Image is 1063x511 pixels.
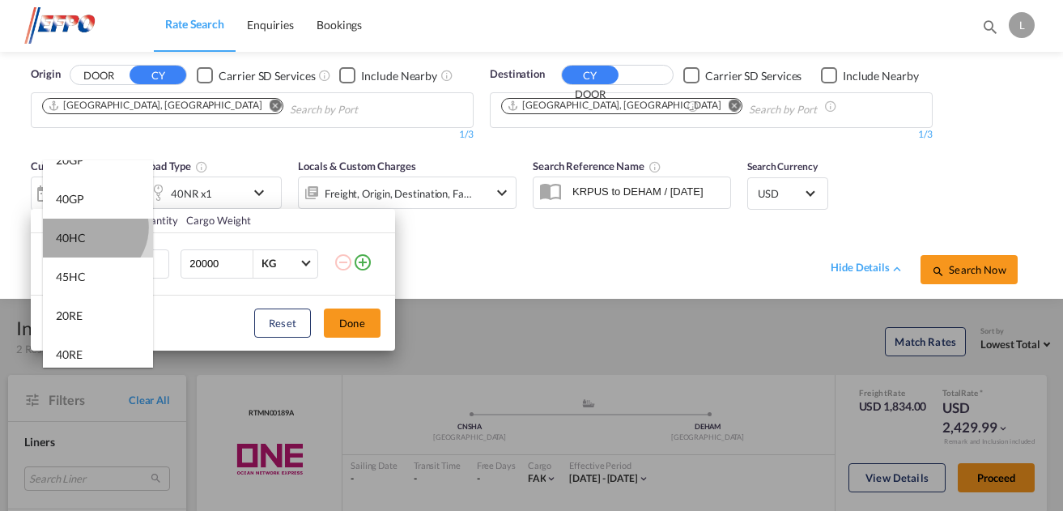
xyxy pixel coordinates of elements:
[56,269,86,285] div: 45HC
[56,191,84,207] div: 40GP
[56,152,84,168] div: 20GP
[56,308,83,324] div: 20RE
[56,230,86,246] div: 40HC
[56,347,83,363] div: 40RE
